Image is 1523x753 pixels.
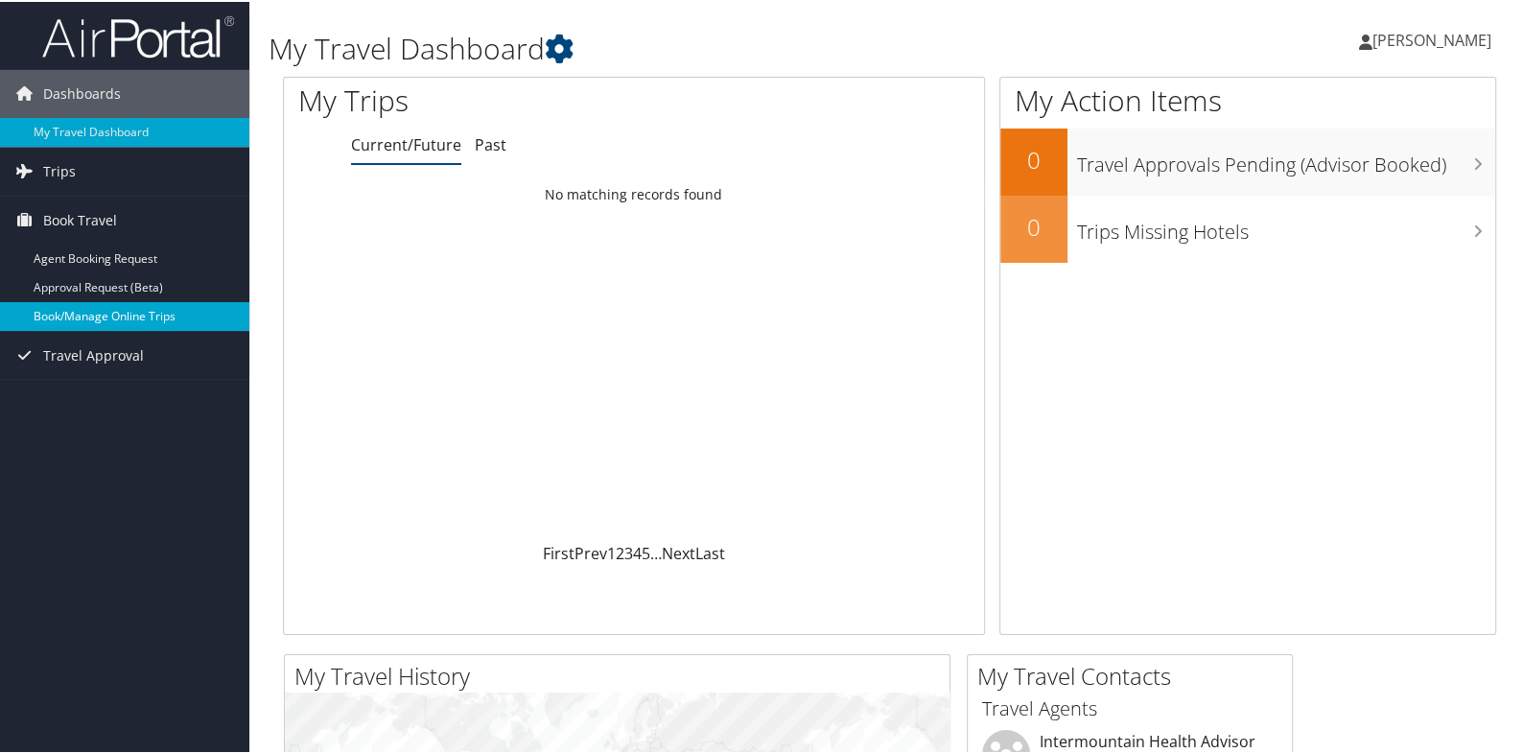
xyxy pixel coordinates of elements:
span: Trips [43,146,76,194]
a: 1 [607,541,616,562]
h2: 0 [1000,209,1067,242]
span: Dashboards [43,68,121,116]
h3: Travel Approvals Pending (Advisor Booked) [1077,140,1495,176]
h2: My Travel History [294,658,949,691]
a: First [543,541,574,562]
h1: My Trips [298,79,678,119]
a: 5 [642,541,650,562]
h3: Travel Agents [982,694,1277,720]
span: … [650,541,662,562]
a: 3 [624,541,633,562]
h2: My Travel Contacts [977,658,1292,691]
h2: 0 [1000,142,1067,175]
a: 4 [633,541,642,562]
h3: Trips Missing Hotels [1077,207,1495,244]
span: Book Travel [43,195,117,243]
h1: My Travel Dashboard [269,27,1096,67]
a: 0Travel Approvals Pending (Advisor Booked) [1000,127,1495,194]
a: 0Trips Missing Hotels [1000,194,1495,261]
a: Current/Future [351,132,461,153]
img: airportal-logo.png [42,12,234,58]
a: 2 [616,541,624,562]
a: [PERSON_NAME] [1359,10,1511,67]
span: Travel Approval [43,330,144,378]
h1: My Action Items [1000,79,1495,119]
td: No matching records found [284,176,984,210]
a: Prev [574,541,607,562]
span: [PERSON_NAME] [1372,28,1491,49]
a: Last [695,541,725,562]
a: Next [662,541,695,562]
a: Past [475,132,506,153]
